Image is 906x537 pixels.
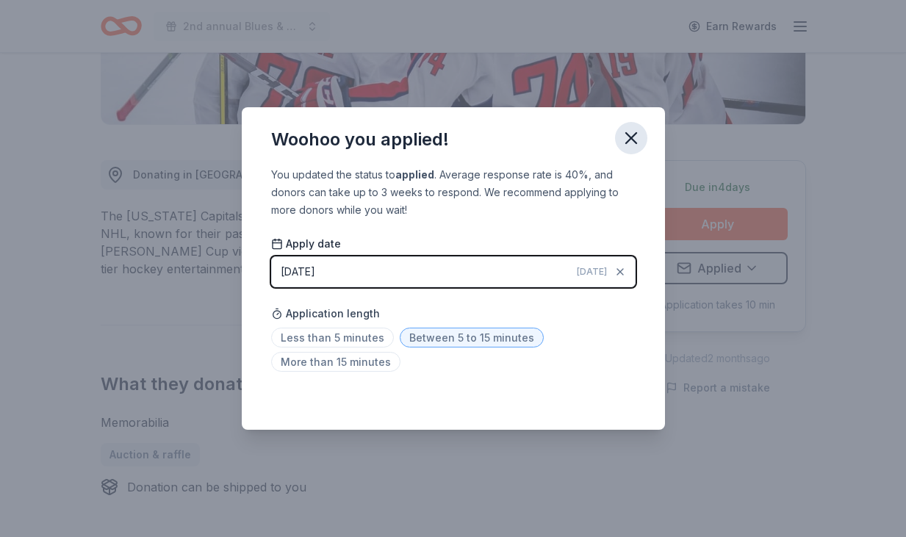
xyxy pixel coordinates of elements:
[271,256,636,287] button: [DATE][DATE]
[395,168,434,181] b: applied
[271,328,394,347] span: Less than 5 minutes
[271,128,449,151] div: Woohoo you applied!
[271,305,380,322] span: Application length
[271,237,341,251] span: Apply date
[400,328,544,347] span: Between 5 to 15 minutes
[271,166,636,219] div: You updated the status to . Average response rate is 40%, and donors can take up to 3 weeks to re...
[281,263,315,281] div: [DATE]
[577,266,607,278] span: [DATE]
[271,352,400,372] span: More than 15 minutes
